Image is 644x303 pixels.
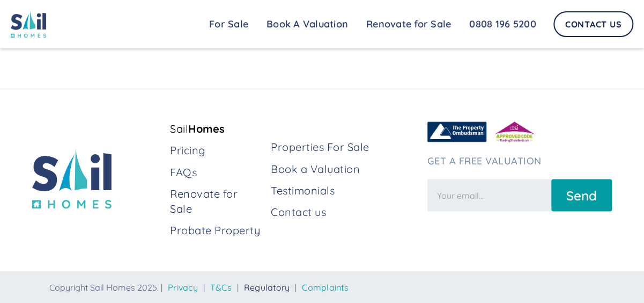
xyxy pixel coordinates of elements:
input: Send [551,179,612,211]
a: Book a Valuation [271,161,418,176]
a: FAQs [170,164,262,179]
a: Complaints [302,282,349,292]
h3: Get a free valuation [427,155,612,167]
img: sail home logo colored [32,148,112,209]
input: Your email... [427,179,551,211]
a: Contact Us [553,11,634,37]
a: Book A Valuation [257,13,357,35]
a: Renovate for Sale [170,186,262,216]
form: Newsletter Form [427,174,612,211]
div: Copyright Sail Homes 2025. | | | | [49,282,605,292]
a: Testimonials [271,183,418,198]
a: 0808 196 5200 [460,13,545,35]
a: Contact us [271,204,418,219]
a: Regulatory [244,282,290,292]
a: Privacy [168,282,198,292]
a: SailHomes [170,121,262,136]
a: Properties For Sale [271,140,418,155]
strong: Homes [188,122,225,135]
a: For Sale [200,13,257,35]
a: T&Cs [210,282,232,292]
a: Probate Property [170,222,262,237]
img: sail home logo colored [11,11,46,38]
a: Renovate for Sale [357,13,460,35]
a: Pricing [170,143,262,158]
